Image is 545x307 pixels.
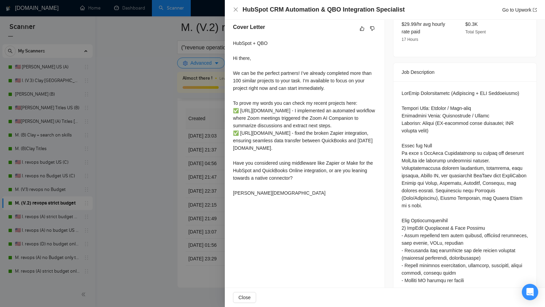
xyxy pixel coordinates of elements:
[370,26,375,31] span: dislike
[465,30,486,34] span: Total Spent
[402,37,418,42] span: 17 Hours
[368,25,376,33] button: dislike
[233,23,265,31] h5: Cover Letter
[522,284,538,300] div: Open Intercom Messenger
[233,7,238,12] span: close
[238,294,251,301] span: Close
[360,26,364,31] span: like
[402,63,528,81] div: Job Description
[465,21,478,27] span: $0.3K
[233,39,376,197] div: HubSpot + QBO Hi there, We can be the perfect partners! I’ve already completed more than 100 simi...
[358,25,366,33] button: like
[233,292,256,303] button: Close
[402,21,445,34] span: $29.99/hr avg hourly rate paid
[533,8,537,12] span: export
[502,7,537,13] a: Go to Upworkexport
[243,5,405,14] h4: HubSpot CRM Automation & QBO Integration Specialist
[233,7,238,13] button: Close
